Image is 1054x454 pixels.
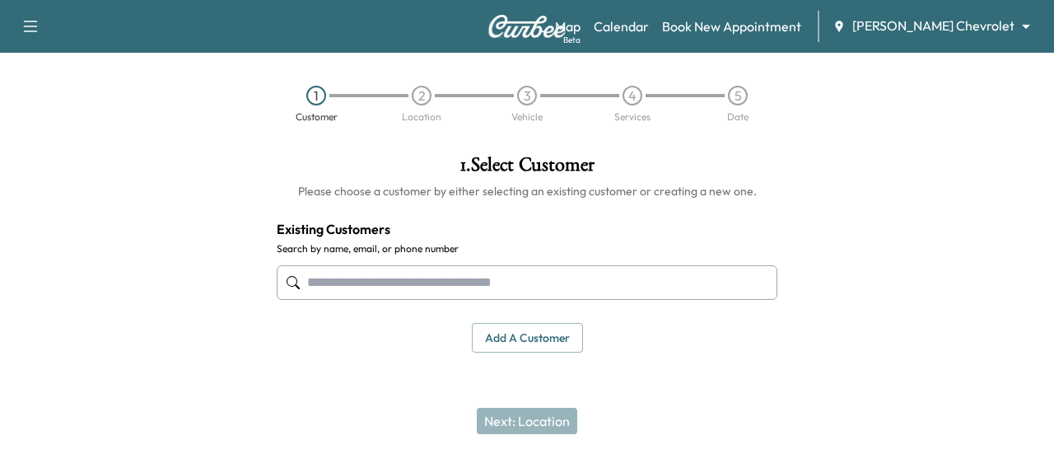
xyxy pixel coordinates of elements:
div: Vehicle [511,112,543,122]
div: 1 [306,86,326,105]
h4: Existing Customers [277,219,777,239]
div: Location [402,112,441,122]
div: 2 [412,86,431,105]
a: MapBeta [555,16,581,36]
div: 5 [728,86,748,105]
div: 4 [623,86,642,105]
label: Search by name, email, or phone number [277,242,777,255]
div: Date [727,112,749,122]
h1: 1 . Select Customer [277,155,777,183]
div: Beta [563,34,581,46]
div: Services [614,112,651,122]
h6: Please choose a customer by either selecting an existing customer or creating a new one. [277,183,777,199]
div: 3 [517,86,537,105]
img: Curbee Logo [487,15,567,38]
button: Add a customer [472,323,583,353]
a: Calendar [594,16,649,36]
div: Customer [296,112,338,122]
span: [PERSON_NAME] Chevrolet [852,16,1014,35]
a: Book New Appointment [662,16,801,36]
